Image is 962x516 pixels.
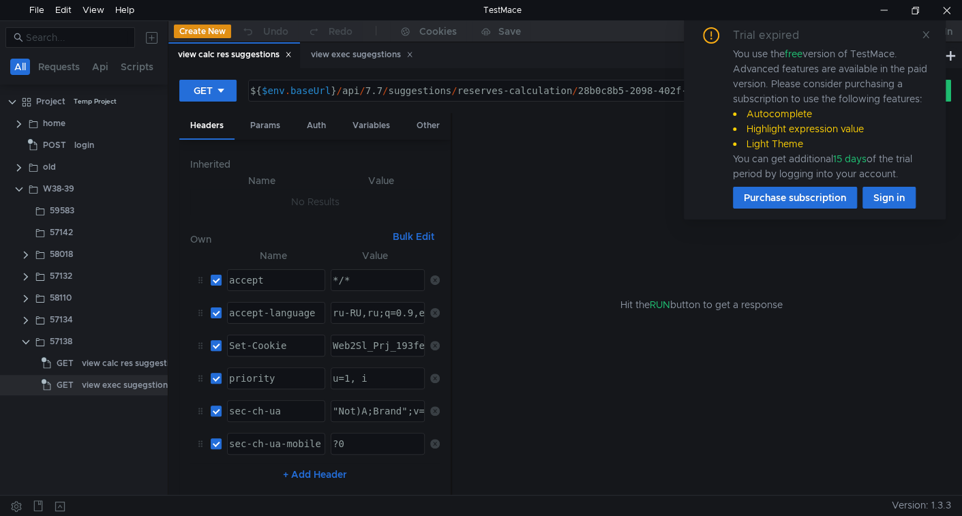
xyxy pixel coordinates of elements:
[10,59,30,75] button: All
[178,48,292,62] div: view calc res suggestions
[419,23,457,40] div: Cookies
[57,375,74,395] span: GET
[74,135,94,155] div: login
[74,91,117,112] div: Temp Project
[298,21,362,42] button: Redo
[82,353,183,374] div: view calc res suggestions
[50,244,73,264] div: 58018
[862,187,916,209] button: Sign in
[82,375,172,395] div: view exec sugegstions
[43,135,66,155] span: POST
[342,113,401,138] div: Variables
[231,21,298,42] button: Undo
[892,496,951,515] span: Version: 1.3.3
[43,179,74,199] div: W38-39
[174,25,231,38] button: Create New
[50,266,72,286] div: 57132
[50,200,74,221] div: 59583
[406,113,451,138] div: Other
[291,196,340,208] nz-embed-empty: No Results
[194,83,213,98] div: GET
[620,297,783,312] span: Hit the button to get a response
[50,309,73,330] div: 57134
[733,46,929,181] div: You use the version of TestMace. Advanced features are available in the paid version. Please cons...
[179,80,237,102] button: GET
[50,331,72,352] div: 57138
[190,231,387,247] h6: Own
[733,106,929,121] li: Autocomplete
[117,59,157,75] button: Scripts
[43,157,56,177] div: old
[277,466,352,483] button: + Add Header
[50,222,73,243] div: 57142
[733,27,815,44] div: Trial expired
[43,113,65,134] div: home
[222,247,325,264] th: Name
[387,228,440,245] button: Bulk Edit
[201,172,322,189] th: Name
[785,48,802,60] span: free
[322,172,440,189] th: Value
[50,288,72,308] div: 58110
[263,23,288,40] div: Undo
[239,113,291,138] div: Params
[650,299,670,311] span: RUN
[329,23,352,40] div: Redo
[179,113,235,140] div: Headers
[296,113,337,138] div: Auth
[26,30,127,45] input: Search...
[733,136,929,151] li: Light Theme
[190,156,440,172] h6: Inherited
[34,59,84,75] button: Requests
[833,153,867,165] span: 15 days
[733,151,929,181] div: You can get additional of the trial period by logging into your account.
[57,353,74,374] span: GET
[36,91,65,112] div: Project
[325,247,425,264] th: Value
[733,121,929,136] li: Highlight expression value
[311,48,413,62] div: view exec sugegstions
[498,27,521,36] div: Save
[733,187,857,209] button: Purchase subscription
[88,59,112,75] button: Api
